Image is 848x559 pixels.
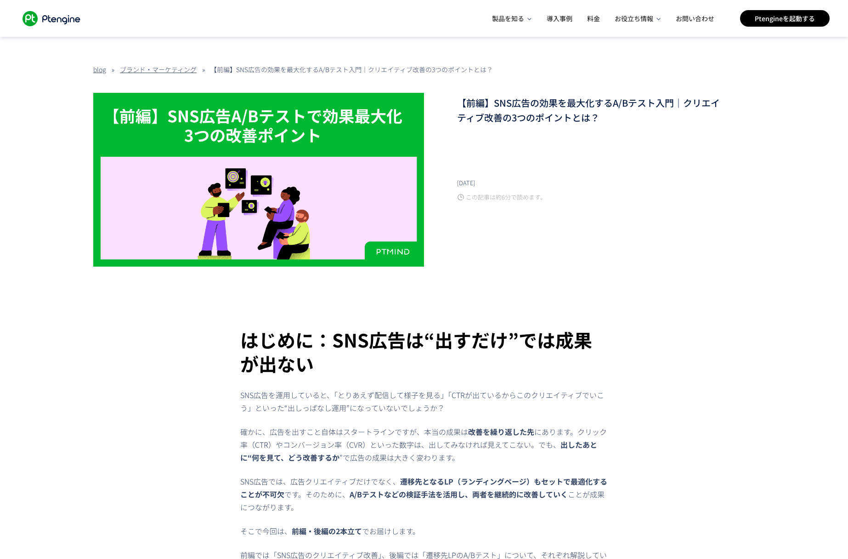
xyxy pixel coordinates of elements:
[547,14,572,23] span: 導入事例
[240,388,608,414] p: SNS広告を運用していると、「とりあえず配信して様子を見る」「CTRが出ているからこのクリエイティブでいこう」といった“出しっぱなし運用”になっていないでしょうか？
[468,426,534,437] strong: 改善を繰り返した先
[112,65,114,74] span: »
[240,328,608,376] h1: はじめに：SNS広告は“出すだけ”では成果が出ない
[457,178,722,188] p: [DATE]
[93,93,424,267] img: blog image
[240,476,607,500] strong: 遷移先となるLP（ランディングページ）もセットで最適化することが不可欠
[93,65,106,74] a: blog
[492,14,525,23] span: 製品を知る
[587,14,600,23] span: 料金
[292,525,362,536] strong: 前編・後編の2本立て
[676,14,714,23] span: お問い合わせ
[350,489,568,500] strong: A/Bテストなどの検証手法を活用し、両者を継続的に改善していく
[615,14,654,23] span: お役立ち情報
[457,192,722,202] p: この記事は約6分で読めます。
[240,425,608,464] p: 確かに、広告を出すこと自体はスタートラインですが、本当の成果は にあります。クリック率（CTR）やコンバージョン率（CVR）といった数字は、出してみなければ見えてこない。でも、 ”で広告の成果は...
[202,65,205,74] span: »
[240,525,608,537] p: そこで今回は、 でお届けします。
[240,475,608,513] p: SNS広告では、広告クリエイティブだけでなく、 です。そのために、 ことが成果につながります。
[210,65,493,74] i: 【前編】SNS広告の効果を最大化するA/Bテスト入門｜クリエイティブ改善の3つのポイントとは？
[457,96,722,125] h1: 【前編】SNS広告の効果を最大化するA/Bテスト入門｜クリエイティブ改善の3つのポイントとは？
[120,65,197,74] a: ブランド・マーケティング
[740,10,830,27] a: Ptengineを起動する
